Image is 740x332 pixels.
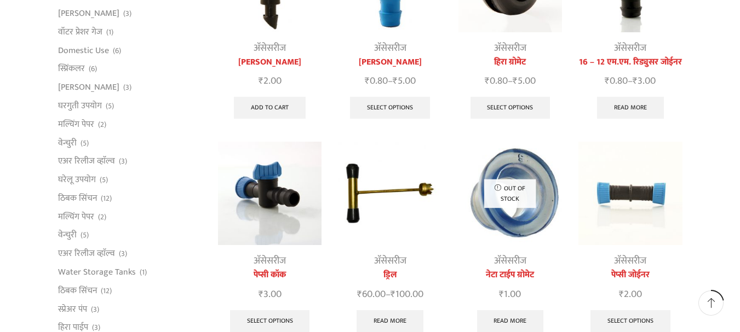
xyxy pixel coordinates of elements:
bdi: 3.00 [259,286,282,302]
span: (5) [100,174,108,185]
a: वॉटर प्रेशर गेज [58,22,102,41]
span: (5) [81,138,89,149]
span: – [338,287,441,302]
a: [PERSON_NAME] [58,78,119,97]
a: Add to cart: “जे कॉक” [234,97,306,119]
span: – [578,74,682,89]
a: ड्रिल [338,269,441,282]
span: ₹ [633,73,638,89]
a: अ‍ॅसेसरीज [494,40,526,56]
span: ₹ [605,73,610,89]
a: अ‍ॅसेसरीज [254,40,286,56]
a: [PERSON_NAME] [218,56,322,69]
bdi: 100.00 [391,286,423,302]
span: ₹ [485,73,490,89]
span: – [338,74,441,89]
a: पेप्सी कॉक [218,269,322,282]
span: ₹ [499,286,504,302]
img: पेप्सी कॉक [218,142,322,245]
bdi: 5.00 [513,73,536,89]
a: Read more about “नेटा टाईप ग्रोमेट” [477,310,544,332]
a: हिरा ग्रोमेट [458,56,562,69]
a: पेप्सी जोईनर [578,269,682,282]
p: Out of stock [484,179,536,208]
bdi: 0.80 [365,73,388,89]
span: (5) [106,101,114,112]
a: एअर रिलीज व्हाॅल्व [58,244,115,263]
a: नेटा टाईप ग्रोमेट [458,269,562,282]
span: (3) [123,82,131,93]
img: नेटा टाईप ग्रोमेट [458,142,562,245]
a: Select options for “हिरा लॅटरल जोईनर” [350,97,430,119]
a: 16 – 12 एम.एम. रिड्युसर जोईनर [578,56,682,69]
span: ₹ [357,286,362,302]
a: अ‍ॅसेसरीज [494,253,526,269]
a: [PERSON_NAME] [338,56,441,69]
span: (6) [89,63,97,74]
span: (6) [113,45,121,56]
span: – [458,74,562,89]
a: Select options for “ड्रिल” [357,310,423,332]
a: Select options for “पेप्सी जोईनर” [590,310,670,332]
a: घरगुती उपयोग [58,97,102,115]
span: (3) [119,248,127,259]
bdi: 2.00 [259,73,282,89]
a: वेन्चुरी [58,133,77,152]
img: Heera Drill [338,142,441,245]
span: (2) [98,119,106,130]
span: ₹ [259,286,263,302]
span: ₹ [391,286,395,302]
span: (3) [123,8,131,19]
a: ठिबक सिंचन [58,189,97,207]
a: अ‍ॅसेसरीज [254,253,286,269]
span: (1) [140,267,147,278]
bdi: 1.00 [499,286,521,302]
span: (12) [101,286,112,296]
span: ₹ [619,286,624,302]
span: (5) [81,230,89,241]
span: (12) [101,193,112,204]
bdi: 0.80 [485,73,508,89]
a: वेन्चुरी [58,226,77,244]
a: अ‍ॅसेसरीज [614,253,646,269]
a: घरेलू उपयोग [58,171,96,189]
bdi: 0.80 [605,73,628,89]
a: Select options for “16 - 12 एम.एम. रिड्युसर जोईनर” [597,97,664,119]
a: [PERSON_NAME] [58,4,119,23]
span: (2) [98,212,106,223]
a: एअर रिलीज व्हाॅल्व [58,152,115,171]
img: पेप्सी जोईनर [578,142,682,245]
span: ₹ [259,73,263,89]
span: ₹ [513,73,518,89]
bdi: 5.00 [393,73,416,89]
a: ठिबक सिंचन [58,281,97,300]
a: अ‍ॅसेसरीज [614,40,646,56]
span: ₹ [393,73,398,89]
a: Domestic Use [58,41,109,60]
a: Select options for “हिरा ग्रोमेट” [471,97,550,119]
a: स्प्रेअर पंप [58,300,87,318]
a: Select options for “पेप्सी कॉक” [230,310,310,332]
bdi: 60.00 [357,286,386,302]
span: (3) [119,156,127,167]
bdi: 3.00 [633,73,656,89]
a: मल्चिंग पेपर [58,115,94,133]
bdi: 2.00 [619,286,642,302]
span: (3) [91,304,99,315]
span: (1) [106,27,113,38]
a: अ‍ॅसेसरीज [374,40,406,56]
a: Water Storage Tanks [58,263,136,282]
span: ₹ [365,73,370,89]
a: मल्चिंग पेपर [58,207,94,226]
a: स्प्रिंकलर [58,60,85,78]
a: अ‍ॅसेसरीज [374,253,406,269]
